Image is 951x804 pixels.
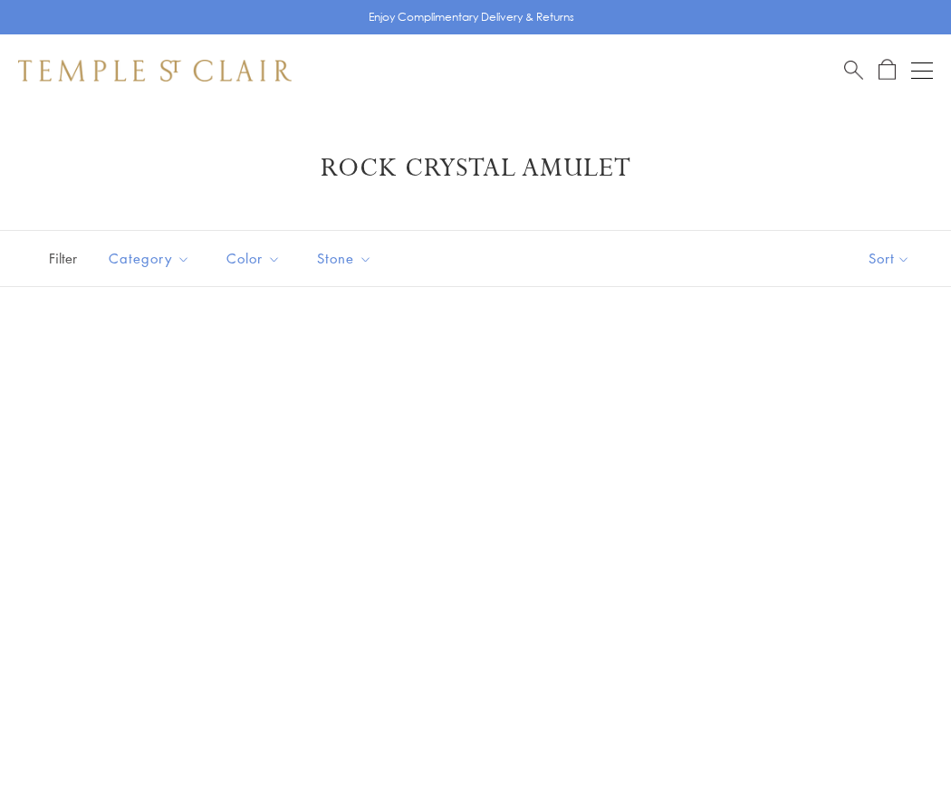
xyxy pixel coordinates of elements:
[369,8,574,26] p: Enjoy Complimentary Delivery & Returns
[217,247,294,270] span: Color
[18,60,292,81] img: Temple St. Clair
[828,231,951,286] button: Show sort by
[844,59,863,81] a: Search
[213,238,294,279] button: Color
[911,60,933,81] button: Open navigation
[879,59,896,81] a: Open Shopping Bag
[100,247,204,270] span: Category
[303,238,386,279] button: Stone
[95,238,204,279] button: Category
[45,152,906,185] h1: Rock Crystal Amulet
[308,247,386,270] span: Stone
